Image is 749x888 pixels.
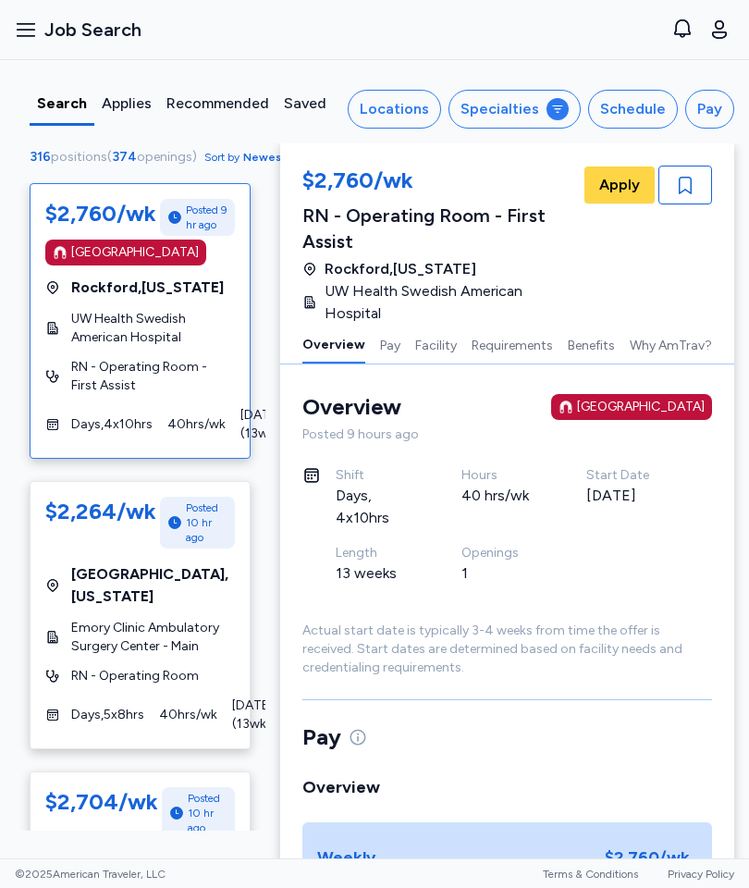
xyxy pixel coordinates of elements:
span: Emory Clinic Ambulatory Surgery Center - Main [71,619,235,656]
span: Posted 9 hr ago [186,203,227,232]
div: [GEOGRAPHIC_DATA] [577,398,705,416]
div: Length [336,544,417,562]
div: 13 weeks [336,562,417,585]
div: Locations [360,98,429,120]
div: $2,760/wk [302,166,581,199]
span: [DATE] ( 13 wks) [232,697,277,734]
div: Hours [461,466,543,485]
a: Privacy Policy [668,868,734,881]
div: Weekly [317,845,375,870]
div: $2,264/wk [45,497,156,526]
span: openings [137,149,192,165]
span: 40 hrs/wk [159,706,217,724]
span: Newest [243,150,287,165]
button: Pay [380,325,400,364]
span: Rockford , [US_STATE] [71,277,224,299]
a: Terms & Conditions [543,868,638,881]
div: [DATE] [586,485,668,507]
span: Apply [599,174,640,196]
span: Job Search [44,17,141,43]
div: [GEOGRAPHIC_DATA] [71,243,199,262]
span: Pay [302,722,341,752]
div: ( ) [30,148,204,166]
button: Sort byNewest [204,146,313,168]
span: RN - Operating Room - First Assist [71,358,235,395]
span: Posted 10 hr ago [186,500,227,545]
div: $2,760/wk [45,199,156,228]
span: Rockford , [US_STATE] [325,258,476,280]
button: Specialties [448,90,581,129]
button: Overview [302,325,365,364]
div: Posted 9 hours ago [302,425,712,444]
button: Pay [685,90,734,129]
button: Requirements [472,325,553,364]
div: Specialties [460,98,539,120]
div: Recommended [166,92,269,115]
span: Days , 5 x 8 hrs [71,706,144,724]
span: Days , 4 x 10 hrs [71,415,153,434]
div: $2,704/wk [45,787,158,817]
div: RN - Operating Room - First Assist [302,203,581,254]
span: positions [51,149,107,165]
span: UW Health Swedish American Hospital [71,310,235,347]
div: 40 hrs/wk [461,485,543,507]
div: Shift [336,466,417,485]
span: 374 [112,149,137,165]
span: [DATE] ( 13 wks) [240,406,286,443]
span: Sort by [204,150,239,165]
span: 40 hrs/wk [167,415,226,434]
span: [GEOGRAPHIC_DATA] , [US_STATE] [71,563,235,608]
button: Why AmTrav? [630,325,712,364]
div: Search [37,92,87,115]
div: Saved [284,92,326,115]
div: Openings [461,544,543,562]
button: Facility [415,325,457,364]
div: $2,760 /wk [597,837,697,878]
div: Actual start date is typically 3-4 weeks from time the offer is received. Start dates are determi... [302,622,712,677]
div: Start Date [586,466,668,485]
span: Posted 10 hr ago [188,791,227,835]
span: © 2025 American Traveler, LLC [15,867,166,882]
button: Schedule [588,90,678,129]
button: Job Search [7,9,149,50]
div: Pay [697,98,722,120]
div: Days, 4x10hrs [336,485,417,529]
div: 1 [461,562,543,585]
span: 316 [30,149,51,165]
span: UW Health Swedish American Hospital [325,280,570,325]
span: RN - Operating Room [71,667,199,685]
button: Locations [348,90,441,129]
div: Overview [302,392,401,422]
div: Schedule [600,98,666,120]
div: Applies [102,92,152,115]
button: Apply [584,166,655,203]
div: Overview [302,774,712,800]
button: Benefits [568,325,615,364]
